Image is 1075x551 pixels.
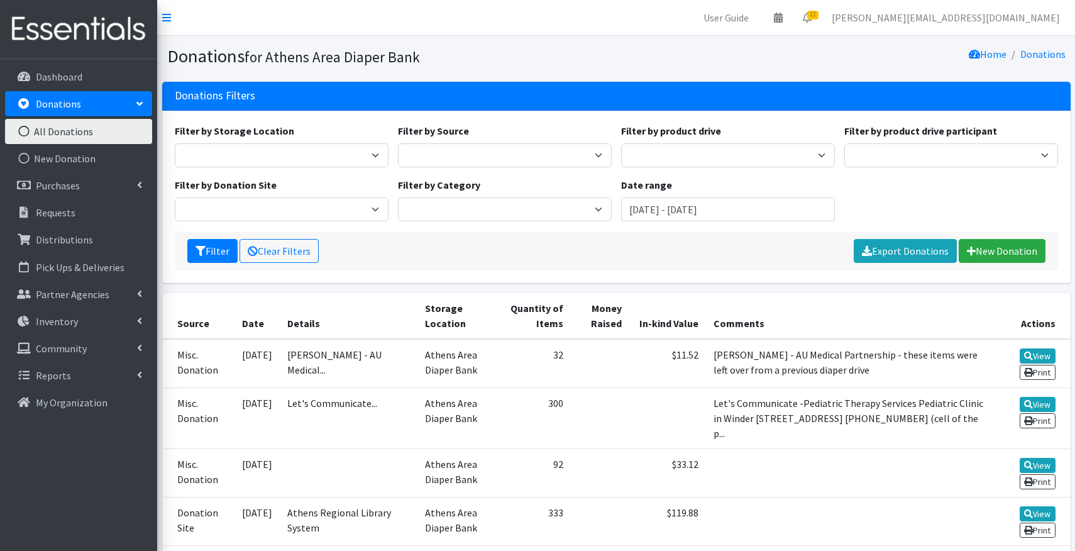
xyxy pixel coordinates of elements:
[234,498,280,546] td: [DATE]
[1020,48,1066,60] a: Donations
[36,288,109,301] p: Partner Agencies
[706,387,998,448] td: Let's Communicate -Pediatric Therapy Services Pediatric Clinic in Winder [STREET_ADDRESS] [PHONE_...
[187,239,238,263] button: Filter
[36,70,82,83] p: Dashboard
[629,293,707,339] th: In-kind Value
[1020,474,1056,489] a: Print
[234,339,280,388] td: [DATE]
[621,177,672,192] label: Date range
[5,227,152,252] a: Distributions
[162,339,234,388] td: Misc. Donation
[417,498,499,546] td: Athens Area Diaper Bank
[5,363,152,388] a: Reports
[1020,523,1056,538] a: Print
[629,448,707,497] td: $33.12
[36,206,75,219] p: Requests
[5,64,152,89] a: Dashboard
[706,339,998,388] td: [PERSON_NAME] - AU Medical Partnership - these items were left over from a previous diaper drive
[5,173,152,198] a: Purchases
[854,239,957,263] a: Export Donations
[499,339,571,388] td: 32
[998,293,1070,339] th: Actions
[5,8,152,50] img: HumanEssentials
[5,200,152,225] a: Requests
[1020,365,1056,380] a: Print
[280,293,418,339] th: Details
[234,448,280,497] td: [DATE]
[959,239,1045,263] a: New Donation
[5,309,152,334] a: Inventory
[621,198,835,221] input: January 1, 2011 - December 31, 2011
[629,339,707,388] td: $11.52
[280,498,418,546] td: Athens Regional Library System
[5,255,152,280] a: Pick Ups & Deliveries
[175,177,277,192] label: Filter by Donation Site
[5,119,152,144] a: All Donations
[693,5,759,30] a: User Guide
[167,45,612,67] h1: Donations
[162,498,234,546] td: Donation Site
[1020,413,1056,428] a: Print
[36,342,87,355] p: Community
[417,448,499,497] td: Athens Area Diaper Bank
[234,293,280,339] th: Date
[36,261,124,274] p: Pick Ups & Deliveries
[1020,506,1056,521] a: View
[499,387,571,448] td: 300
[844,123,997,138] label: Filter by product drive participant
[499,498,571,546] td: 333
[793,5,822,30] a: 12
[5,282,152,307] a: Partner Agencies
[629,498,707,546] td: $119.88
[280,387,418,448] td: Let's Communicate...
[822,5,1070,30] a: [PERSON_NAME][EMAIL_ADDRESS][DOMAIN_NAME]
[36,369,71,382] p: Reports
[36,233,93,246] p: Distributions
[807,11,819,19] span: 12
[234,387,280,448] td: [DATE]
[398,177,480,192] label: Filter by Category
[1020,348,1056,364] a: View
[175,89,255,103] h3: Donations Filters
[5,336,152,361] a: Community
[175,123,294,138] label: Filter by Storage Location
[240,239,319,263] a: Clear Filters
[1020,458,1056,473] a: View
[5,91,152,116] a: Donations
[499,448,571,497] td: 92
[706,293,998,339] th: Comments
[621,123,721,138] label: Filter by product drive
[36,179,80,192] p: Purchases
[36,315,78,328] p: Inventory
[36,396,107,409] p: My Organization
[571,293,629,339] th: Money Raised
[499,293,571,339] th: Quantity of Items
[417,339,499,388] td: Athens Area Diaper Bank
[162,387,234,448] td: Misc. Donation
[162,293,234,339] th: Source
[162,448,234,497] td: Misc. Donation
[280,339,418,388] td: [PERSON_NAME] - AU Medical...
[245,48,420,66] small: for Athens Area Diaper Bank
[36,97,81,110] p: Donations
[1020,397,1056,412] a: View
[417,387,499,448] td: Athens Area Diaper Bank
[5,390,152,415] a: My Organization
[417,293,499,339] th: Storage Location
[398,123,469,138] label: Filter by Source
[5,146,152,171] a: New Donation
[969,48,1006,60] a: Home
